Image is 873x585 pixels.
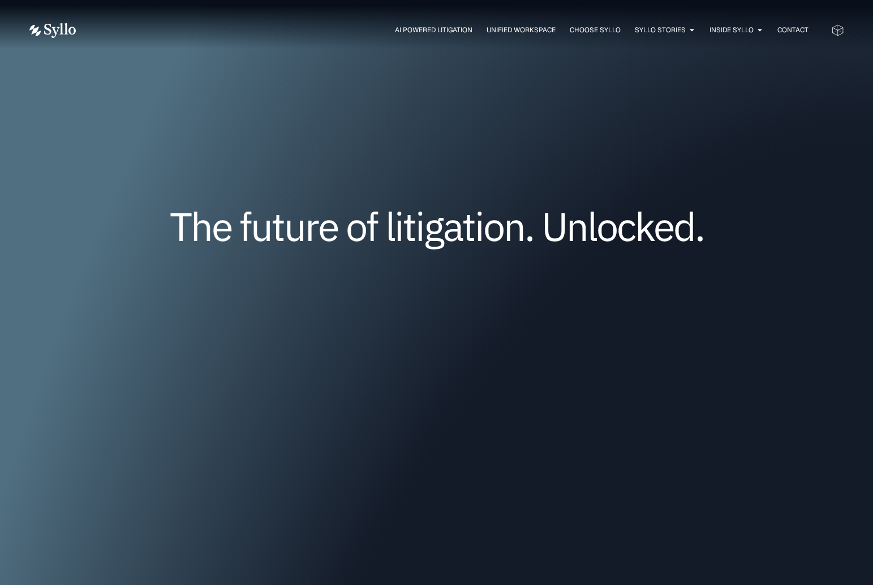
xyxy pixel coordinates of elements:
[29,23,76,38] img: Vector
[487,25,556,35] a: Unified Workspace
[570,25,621,35] a: Choose Syllo
[709,25,754,35] a: Inside Syllo
[98,25,809,36] div: Menu Toggle
[97,208,776,245] h1: The future of litigation. Unlocked.
[98,25,809,36] nav: Menu
[777,25,809,35] a: Contact
[395,25,472,35] a: AI Powered Litigation
[635,25,686,35] a: Syllo Stories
